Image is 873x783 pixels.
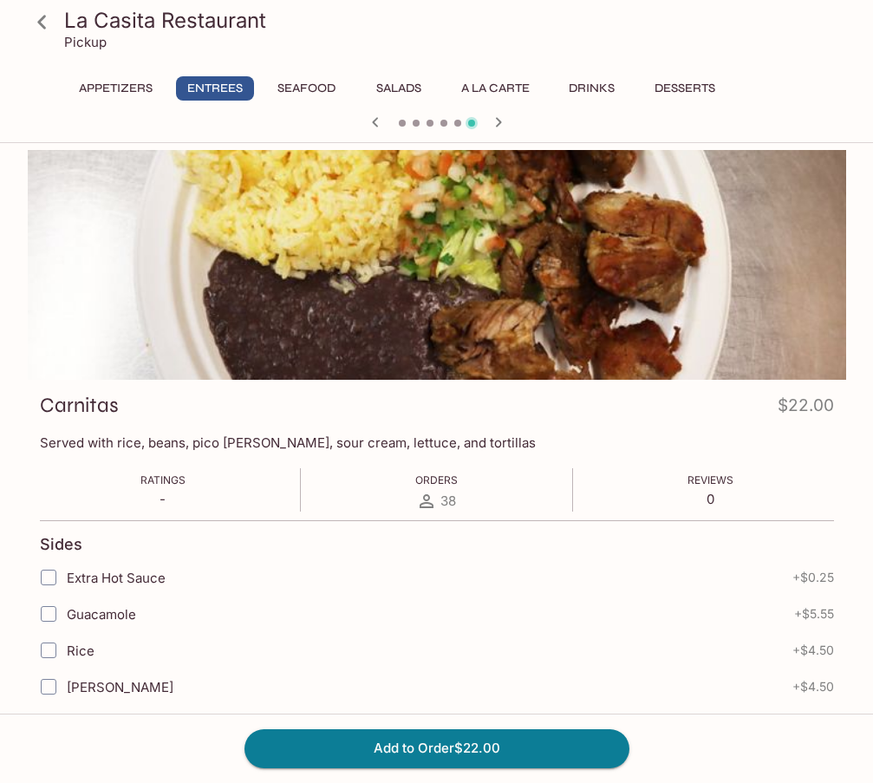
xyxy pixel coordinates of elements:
p: Served with rice, beans, pico [PERSON_NAME], sour cream, lettuce, and tortillas [40,434,834,451]
span: [PERSON_NAME] [67,679,173,695]
p: - [140,491,186,507]
h3: Carnitas [40,392,119,419]
h3: La Casita Restaurant [64,7,839,34]
span: + $4.50 [792,643,834,657]
button: Drinks [553,76,631,101]
p: 0 [687,491,733,507]
button: A la Carte [452,76,539,101]
button: Entrees [176,76,254,101]
span: + $4.50 [792,680,834,694]
button: Appetizers [69,76,162,101]
span: Extra Hot Sauce [67,570,166,586]
span: + $0.25 [792,571,834,584]
span: 38 [440,493,456,509]
span: Reviews [687,473,733,486]
span: Guacamole [67,606,136,623]
h4: $22.00 [778,392,834,426]
button: Desserts [645,76,725,101]
h4: Sides [40,535,82,554]
button: Seafood [268,76,346,101]
span: Rice [67,643,94,659]
span: Ratings [140,473,186,486]
p: Pickup [64,34,107,50]
button: Salads [360,76,438,101]
div: Carnitas [28,150,846,380]
span: Orders [415,473,458,486]
button: Add to Order$22.00 [244,729,629,767]
span: + $5.55 [794,607,834,621]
